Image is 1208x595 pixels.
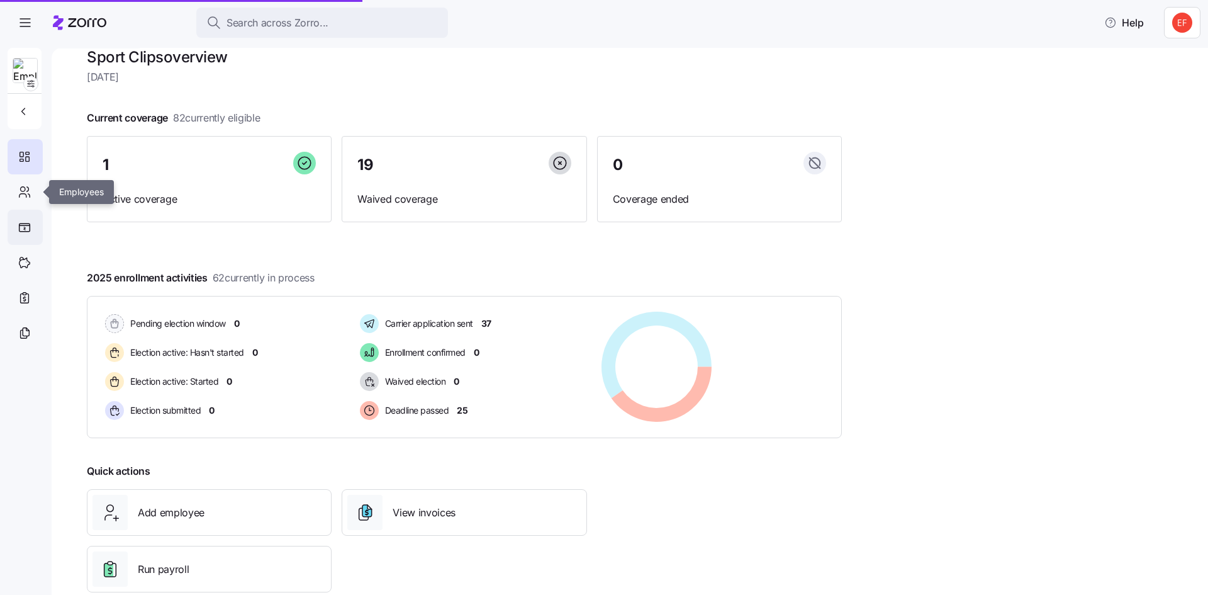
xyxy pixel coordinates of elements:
[209,404,215,417] span: 0
[126,375,218,388] span: Election active: Started
[173,110,260,126] span: 82 currently eligible
[1094,10,1154,35] button: Help
[457,404,467,417] span: 25
[234,317,240,330] span: 0
[13,59,37,84] img: Employer logo
[103,191,316,207] span: Active coverage
[1172,13,1192,33] img: b1fdba9072a1ccf32cfe294fbc063f4f
[87,463,150,479] span: Quick actions
[126,317,226,330] span: Pending election window
[103,157,109,173] span: 1
[381,404,449,417] span: Deadline passed
[613,191,826,207] span: Coverage ended
[196,8,448,38] button: Search across Zorro...
[87,270,315,286] span: 2025 enrollment activities
[454,375,459,388] span: 0
[87,110,260,126] span: Current coverage
[381,375,446,388] span: Waived election
[226,375,232,388] span: 0
[213,270,315,286] span: 62 currently in process
[613,157,623,173] span: 0
[138,562,189,577] span: Run payroll
[381,346,466,359] span: Enrollment confirmed
[126,404,201,417] span: Election submitted
[474,346,479,359] span: 0
[87,47,842,67] h1: Sport Clips overview
[357,191,571,207] span: Waived coverage
[381,317,473,330] span: Carrier application sent
[393,505,456,521] span: View invoices
[1104,15,1144,30] span: Help
[226,15,328,31] span: Search across Zorro...
[252,346,258,359] span: 0
[357,157,373,173] span: 19
[87,69,842,85] span: [DATE]
[138,505,204,521] span: Add employee
[481,317,491,330] span: 37
[126,346,244,359] span: Election active: Hasn't started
